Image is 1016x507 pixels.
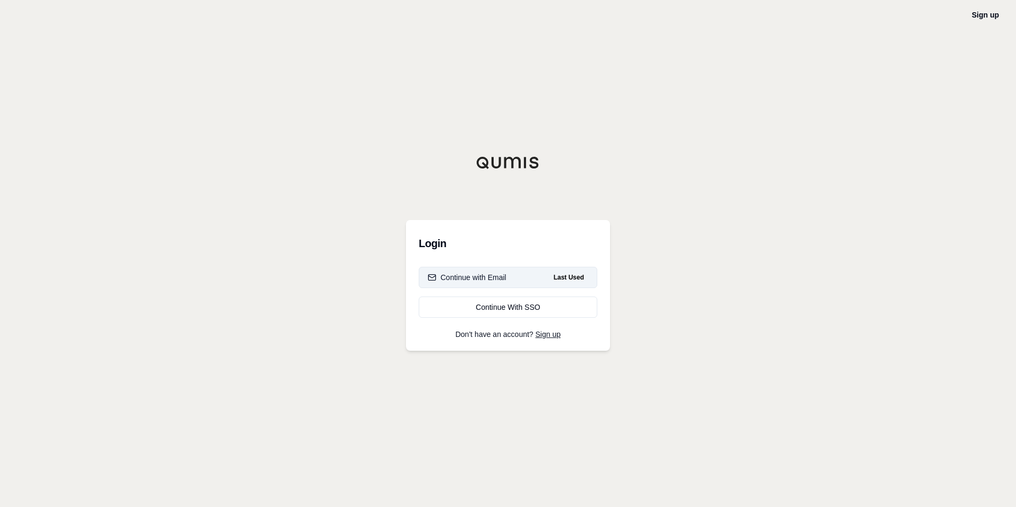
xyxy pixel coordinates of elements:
[549,271,588,284] span: Last Used
[536,330,561,339] a: Sign up
[419,233,597,254] h3: Login
[419,297,597,318] a: Continue With SSO
[428,272,506,283] div: Continue with Email
[428,302,588,312] div: Continue With SSO
[419,331,597,338] p: Don't have an account?
[972,11,999,19] a: Sign up
[476,156,540,169] img: Qumis
[419,267,597,288] button: Continue with EmailLast Used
